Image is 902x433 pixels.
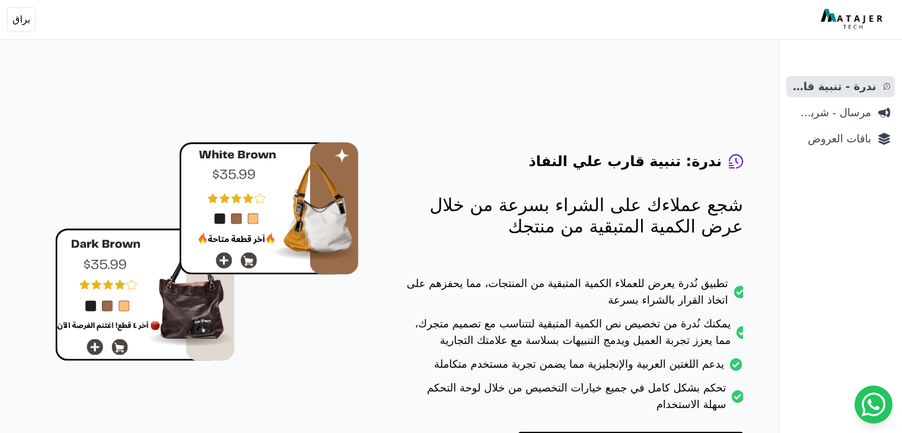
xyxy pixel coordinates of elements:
h4: ندرة: تنبية قارب علي النفاذ [528,152,722,171]
img: MatajerTech Logo [821,9,885,30]
span: مرسال - شريط دعاية [791,104,871,121]
span: براق [12,12,30,27]
button: براق [7,7,36,32]
p: شجع عملاءك على الشراء بسرعة من خلال عرض الكمية المتبقية من منتجك [406,195,743,237]
li: يدعم اللغتين العربية والإنجليزية مما يضمن تجربة مستخدم متكاملة [406,356,743,380]
img: hero [55,142,359,361]
li: يمكنك نُدرة من تخصيص نص الكمية المتبقية لتتناسب مع تصميم متجرك، مما يعزز تجربة العميل ويدمج التنب... [406,316,743,356]
li: تطبيق نُدرة يعرض للعملاء الكمية المتبقية من المنتجات، مما يحفزهم على اتخاذ القرار بالشراء بسرعة [406,275,743,316]
span: ندرة - تنبية قارب علي النفاذ [791,78,876,95]
span: باقات العروض [791,130,871,147]
li: تحكم بشكل كامل في جميع خيارات التخصيص من خلال لوحة التحكم سهلة الاستخدام [406,380,743,420]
